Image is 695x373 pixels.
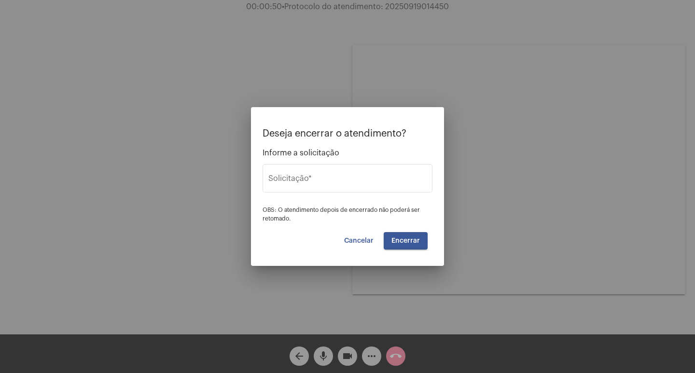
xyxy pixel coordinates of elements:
[384,232,428,249] button: Encerrar
[336,232,381,249] button: Cancelar
[391,237,420,244] span: Encerrar
[263,207,420,221] span: OBS: O atendimento depois de encerrado não poderá ser retomado.
[263,149,432,157] span: Informe a solicitação
[263,128,432,139] p: Deseja encerrar o atendimento?
[268,176,427,185] input: Buscar solicitação
[344,237,374,244] span: Cancelar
